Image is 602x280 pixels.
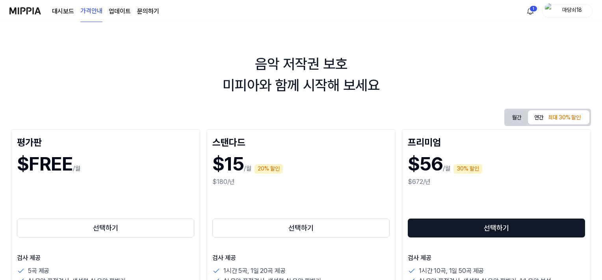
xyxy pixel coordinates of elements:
h1: $15 [212,151,244,177]
button: 연간 [528,110,589,124]
div: 프리미엄 [408,135,585,148]
div: 평가판 [17,135,194,148]
div: $180/년 [212,177,390,187]
p: 검사 제공 [212,253,390,263]
div: 마당쇠18 [557,6,587,15]
a: 선택하기 [17,217,194,239]
a: 대시보드 [52,7,74,16]
button: profile마당쇠18 [542,4,593,18]
a: 선택하기 [212,217,390,239]
p: /월 [73,164,80,173]
p: 5곡 제공 [28,266,49,276]
p: 1시간 10곡, 1일 50곡 제공 [419,266,484,276]
div: 스탠다드 [212,135,390,148]
p: /월 [443,164,450,173]
h1: $56 [408,151,443,177]
a: 문의하기 [137,7,159,16]
a: 업데이트 [109,7,131,16]
p: 검사 제공 [408,253,585,263]
p: 1시간 5곡, 1일 20곡 제공 [223,266,285,276]
img: 알림 [526,6,535,16]
p: /월 [244,164,251,173]
button: 월간 [506,111,528,124]
div: 최대 30% 할인 [546,113,583,122]
div: $672/년 [408,177,585,187]
img: profile [545,3,554,19]
div: 1 [530,6,537,12]
p: 검사 제공 [17,253,194,263]
div: 30% 할인 [453,164,482,174]
button: 알림1 [524,5,537,17]
button: 선택하기 [17,219,194,237]
a: 선택하기 [408,217,585,239]
a: 가격안내 [80,0,102,22]
button: 선택하기 [408,219,585,237]
div: 20% 할인 [255,164,283,174]
button: 선택하기 [212,219,390,237]
h1: $FREE [17,151,73,177]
